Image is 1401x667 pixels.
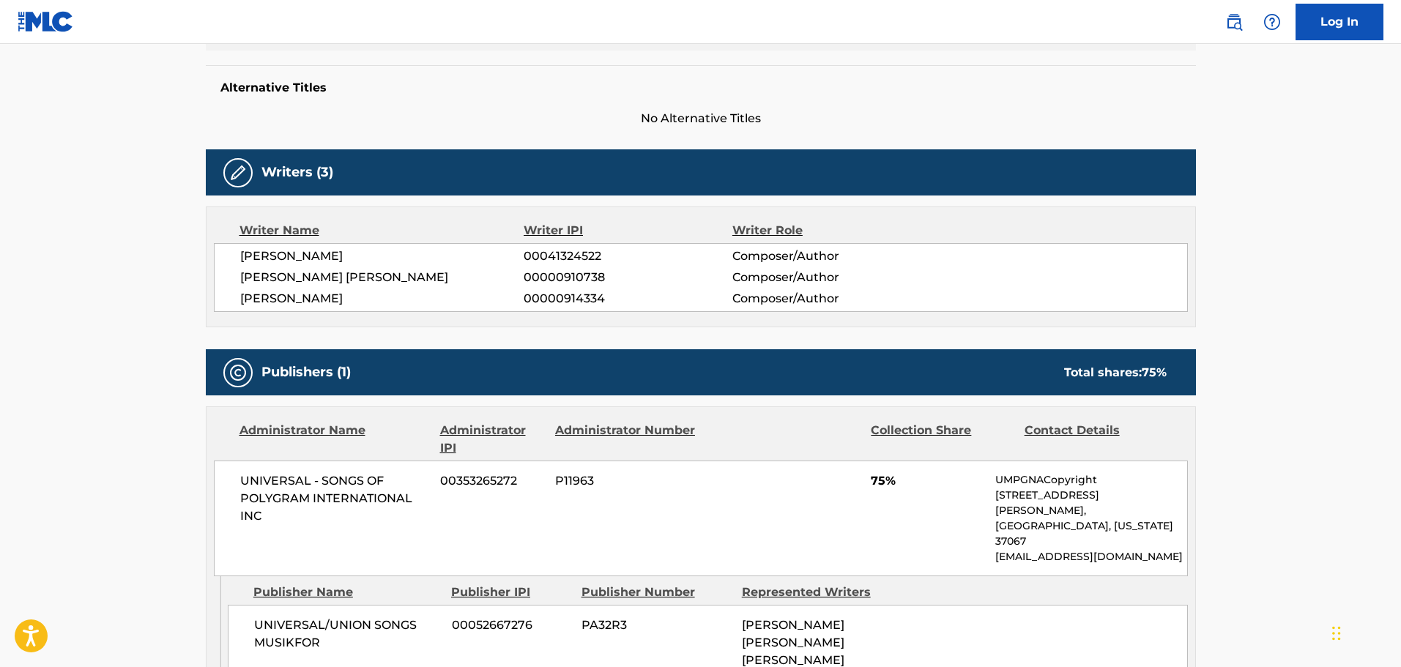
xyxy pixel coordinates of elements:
[1064,364,1167,381] div: Total shares:
[871,422,1013,457] div: Collection Share
[253,584,440,601] div: Publisher Name
[240,269,524,286] span: [PERSON_NAME] [PERSON_NAME]
[555,422,697,457] div: Administrator Number
[742,584,891,601] div: Represented Writers
[440,472,544,490] span: 00353265272
[555,472,697,490] span: P11963
[261,164,333,181] h5: Writers (3)
[524,290,732,308] span: 00000914334
[240,290,524,308] span: [PERSON_NAME]
[1257,7,1287,37] div: Help
[995,518,1186,549] p: [GEOGRAPHIC_DATA], [US_STATE] 37067
[524,222,732,239] div: Writer IPI
[1328,597,1401,667] iframe: Chat Widget
[229,364,247,381] img: Publishers
[206,110,1196,127] span: No Alternative Titles
[1142,365,1167,379] span: 75 %
[1328,597,1401,667] div: Chat-widget
[1225,13,1243,31] img: search
[524,269,732,286] span: 00000910738
[1263,13,1281,31] img: help
[1025,422,1167,457] div: Contact Details
[240,472,430,525] span: UNIVERSAL - SONGS OF POLYGRAM INTERNATIONAL INC
[995,488,1186,518] p: [STREET_ADDRESS][PERSON_NAME],
[524,247,732,265] span: 00041324522
[220,81,1181,95] h5: Alternative Titles
[1219,7,1249,37] a: Public Search
[1296,4,1383,40] a: Log In
[995,549,1186,564] p: [EMAIL_ADDRESS][DOMAIN_NAME]
[581,584,731,601] div: Publisher Number
[18,11,74,32] img: MLC Logo
[229,164,247,182] img: Writers
[261,364,351,381] h5: Publishers (1)
[1332,611,1341,655] div: Vedä
[452,616,571,634] span: 00052667276
[581,616,731,634] span: PA32R3
[732,247,922,265] span: Composer/Author
[995,472,1186,488] p: UMPGNACopyright
[451,584,571,601] div: Publisher IPI
[440,422,544,457] div: Administrator IPI
[732,290,922,308] span: Composer/Author
[732,222,922,239] div: Writer Role
[254,616,441,652] span: UNIVERSAL/UNION SONGS MUSIKFOR
[239,422,429,457] div: Administrator Name
[732,269,922,286] span: Composer/Author
[871,472,984,490] span: 75%
[240,247,524,265] span: [PERSON_NAME]
[239,222,524,239] div: Writer Name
